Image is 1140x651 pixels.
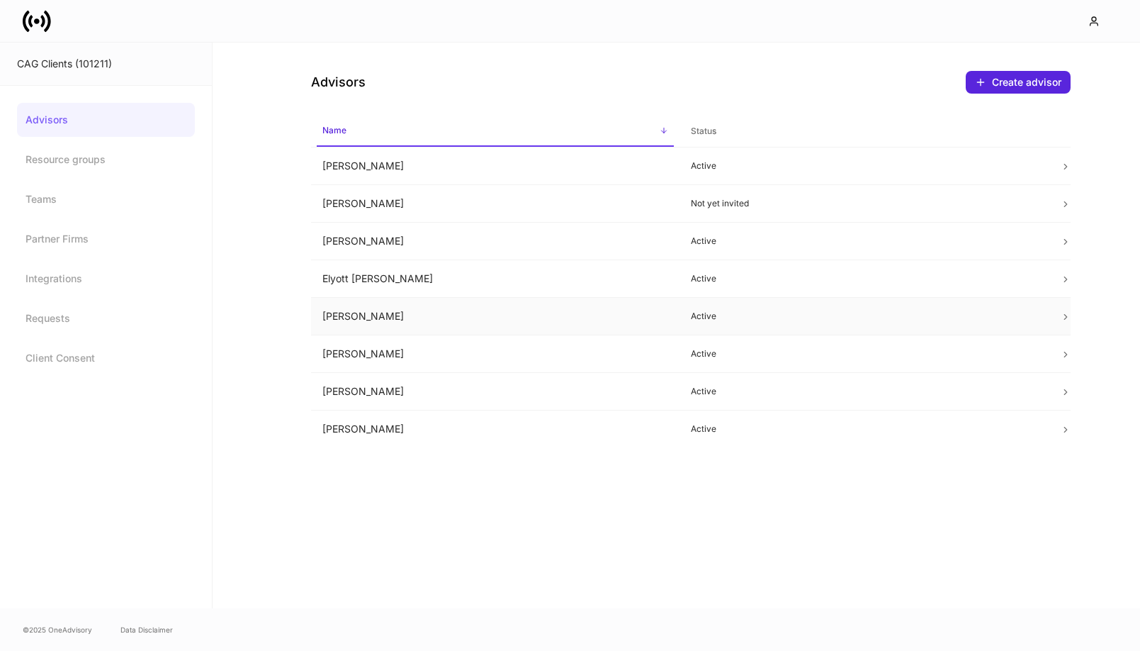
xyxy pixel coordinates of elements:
[120,624,173,635] a: Data Disclaimer
[17,301,195,335] a: Requests
[311,74,366,91] h4: Advisors
[17,341,195,375] a: Client Consent
[691,198,1037,209] p: Not yet invited
[311,298,680,335] td: [PERSON_NAME]
[691,124,716,138] h6: Status
[691,311,1037,322] p: Active
[17,143,195,177] a: Resource groups
[691,386,1037,397] p: Active
[691,235,1037,247] p: Active
[992,75,1061,89] div: Create advisor
[311,223,680,260] td: [PERSON_NAME]
[691,160,1037,172] p: Active
[311,373,680,411] td: [PERSON_NAME]
[691,423,1037,435] p: Active
[17,182,195,216] a: Teams
[691,273,1037,284] p: Active
[17,57,195,71] div: CAG Clients (101211)
[17,103,195,137] a: Advisors
[23,624,92,635] span: © 2025 OneAdvisory
[317,116,675,147] span: Name
[17,222,195,256] a: Partner Firms
[311,185,680,223] td: [PERSON_NAME]
[691,348,1037,360] p: Active
[966,71,1071,94] button: Create advisor
[311,260,680,298] td: Elyott [PERSON_NAME]
[685,117,1043,146] span: Status
[17,262,195,296] a: Integrations
[311,411,680,448] td: [PERSON_NAME]
[322,123,346,137] h6: Name
[311,148,680,185] td: [PERSON_NAME]
[311,335,680,373] td: [PERSON_NAME]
